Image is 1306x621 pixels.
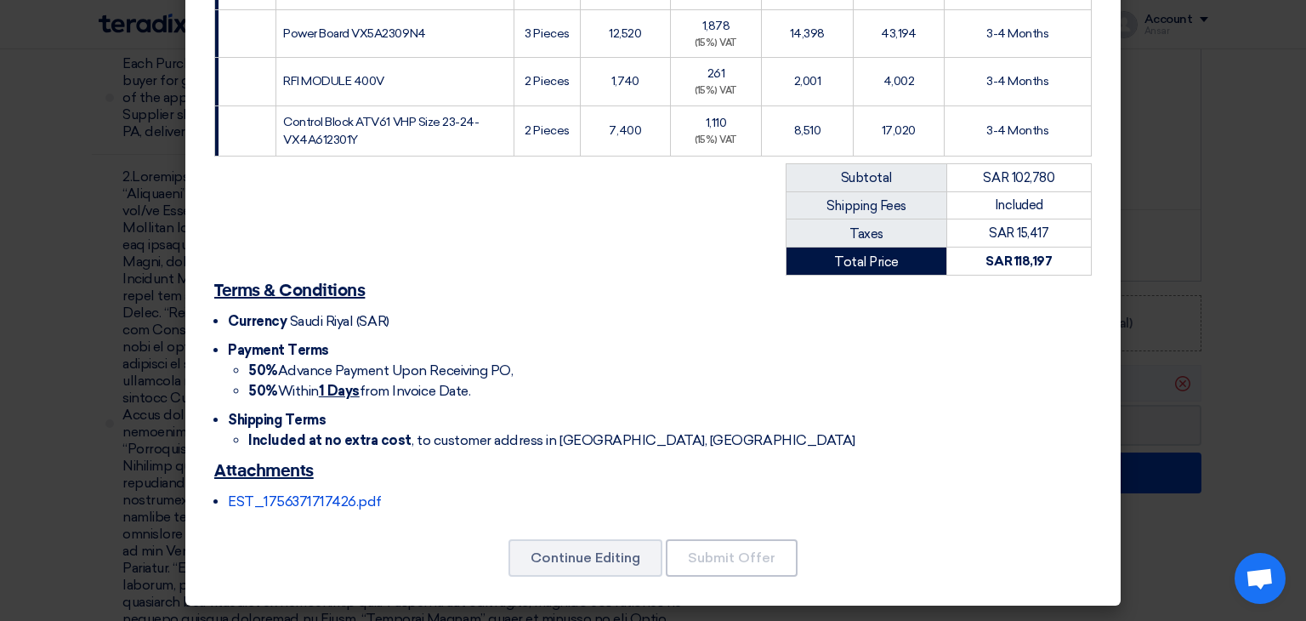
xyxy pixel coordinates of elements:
font: SAR 15,417 [989,225,1048,241]
font: 12,520 [609,26,641,41]
font: 3-4 Months [986,123,1048,138]
font: Included at no extra cost [248,432,412,448]
font: SAR 118,197 [985,254,1052,269]
font: 17,020 [882,123,916,138]
font: 1,110 [706,116,727,130]
font: Advance Payment Upon Receiving PO, [278,362,514,379]
font: 2 Pieces [525,74,569,88]
font: (15%) VAT [695,85,737,96]
font: 4,002 [883,74,915,88]
font: 1,740 [611,74,639,88]
font: RFI MODULE 400V [283,74,384,88]
font: Submit Offer [688,550,775,566]
font: 1 Days [319,383,360,399]
font: Within [278,383,319,399]
font: SAR 102,780 [983,170,1054,185]
font: Currency [228,313,287,329]
font: Payment Terms [228,342,329,358]
font: Terms & Conditions [214,282,365,299]
font: from Invoice Date. [360,383,470,399]
font: Included [995,197,1043,213]
font: 3-4 Months [986,26,1048,41]
font: 261 [707,66,725,81]
font: 7,400 [609,123,641,138]
font: Attachments [214,463,314,480]
font: 1,878 [702,19,730,33]
button: Submit Offer [666,539,798,577]
font: Subtotal [841,170,892,185]
font: 8,510 [794,123,821,138]
button: Continue Editing [508,539,662,577]
font: Total Price [834,254,899,270]
font: Continue Editing [531,550,640,566]
font: Saudi Riyal (SAR) [290,313,389,329]
font: 3-4 Months [986,74,1048,88]
font: Shipping Fees [826,198,906,214]
font: (15%) VAT [695,134,737,145]
font: 2,001 [794,74,821,88]
font: , to customer address in [GEOGRAPHIC_DATA], [GEOGRAPHIC_DATA] [412,432,855,448]
font: Taxes [849,226,883,242]
a: Open chat [1235,553,1286,604]
font: 14,398 [790,26,825,41]
font: 50% [248,362,278,379]
font: 3 Pieces [525,26,569,41]
font: 50% [248,383,278,399]
font: 2 Pieces [525,123,569,138]
font: (15%) VAT [695,37,737,48]
font: Control Block ATV61 VHP Size 23-24-VX4A612301Y [283,115,479,147]
font: Shipping Terms [228,412,326,428]
a: EST_1756371717426.pdf [228,493,382,510]
font: 43,194 [881,26,916,41]
font: Power Board VX5A2309N4 [283,26,425,41]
